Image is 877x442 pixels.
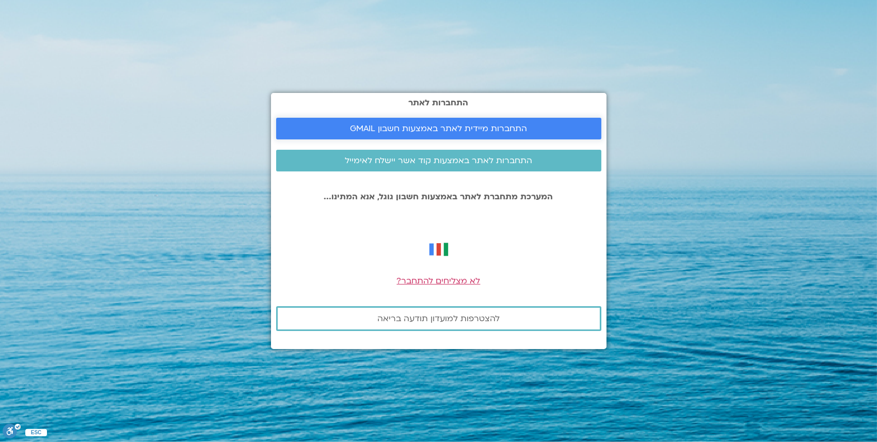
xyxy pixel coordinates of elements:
p: המערכת מתחברת לאתר באמצעות חשבון גוגל, אנא המתינו... [276,192,601,201]
a: התחברות מיידית לאתר באמצעות חשבון GMAIL [276,118,601,139]
a: התחברות לאתר באמצעות קוד אשר יישלח לאימייל [276,150,601,171]
span: להצטרפות למועדון תודעה בריאה [377,314,500,323]
span: התחברות מיידית לאתר באמצעות חשבון GMAIL [350,124,527,133]
h2: התחברות לאתר [276,98,601,107]
span: התחברות לאתר באמצעות קוד אשר יישלח לאימייל [345,156,532,165]
a: לא מצליחים להתחבר? [397,275,481,287]
a: להצטרפות למועדון תודעה בריאה [276,306,601,331]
